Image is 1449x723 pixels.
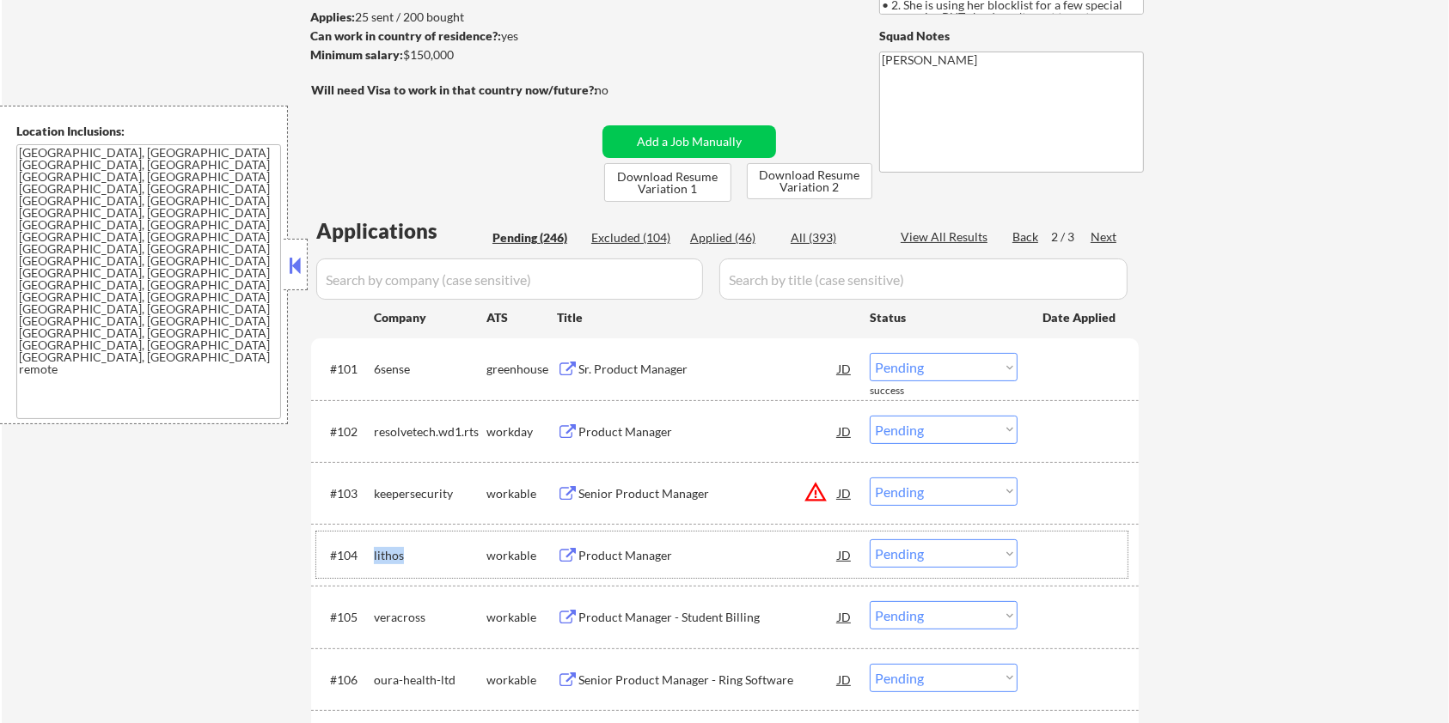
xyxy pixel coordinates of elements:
div: Next [1091,228,1118,246]
div: Product Manager - Student Billing [578,609,838,626]
div: workable [486,609,557,626]
div: Pending (246) [492,229,578,246]
div: workday [486,423,557,440]
div: View All Results [901,228,993,246]
div: Product Manager [578,547,838,564]
div: workable [486,547,557,564]
strong: Applies: [310,9,355,24]
strong: Can work in country of residence?: [310,28,501,43]
div: Product Manager [578,423,838,440]
strong: Will need Visa to work in that country now/future?: [311,82,597,97]
div: Date Applied [1042,309,1118,326]
div: 25 sent / 200 bought [310,9,596,26]
div: Back [1012,228,1040,246]
button: Download Resume Variation 2 [747,163,872,199]
div: workable [486,671,557,689]
div: lithos [374,547,486,564]
div: JD [836,353,853,384]
div: JD [836,601,853,632]
div: Applied (46) [690,229,776,246]
button: warning_amber [804,480,828,504]
div: Title [557,309,853,326]
div: #102 [330,423,360,440]
div: 2 / 3 [1051,228,1091,246]
div: workable [486,485,557,502]
div: keepersecurity [374,485,486,502]
div: Sr. Product Manager [578,361,838,378]
div: Location Inclusions: [16,123,281,140]
div: #105 [330,609,360,626]
div: greenhouse [486,361,557,378]
button: Download Resume Variation 1 [604,163,731,202]
div: no [595,82,644,99]
div: $150,000 [310,46,596,64]
div: #104 [330,547,360,564]
div: ATS [486,309,557,326]
div: veracross [374,609,486,626]
div: resolvetech.wd1.rts [374,423,486,440]
div: JD [836,416,853,447]
div: JD [836,664,853,695]
button: Add a Job Manually [602,125,776,158]
input: Search by title (case sensitive) [719,258,1128,300]
input: Search by company (case sensitive) [316,258,703,300]
div: JD [836,539,853,570]
div: Senior Product Manager [578,485,838,502]
div: Excluded (104) [591,229,677,246]
div: oura-health-ltd [374,671,486,689]
div: JD [836,477,853,508]
div: Applications [316,221,486,241]
div: All (393) [791,229,877,246]
div: Senior Product Manager - Ring Software [578,671,838,689]
div: 6sense [374,361,486,378]
div: success [870,384,938,398]
div: #106 [330,671,360,689]
div: #101 [330,361,360,378]
div: Status [870,301,1018,332]
div: Company [374,309,486,326]
div: #103 [330,485,360,502]
div: yes [310,27,591,45]
div: Squad Notes [879,27,1144,45]
strong: Minimum salary: [310,47,403,62]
